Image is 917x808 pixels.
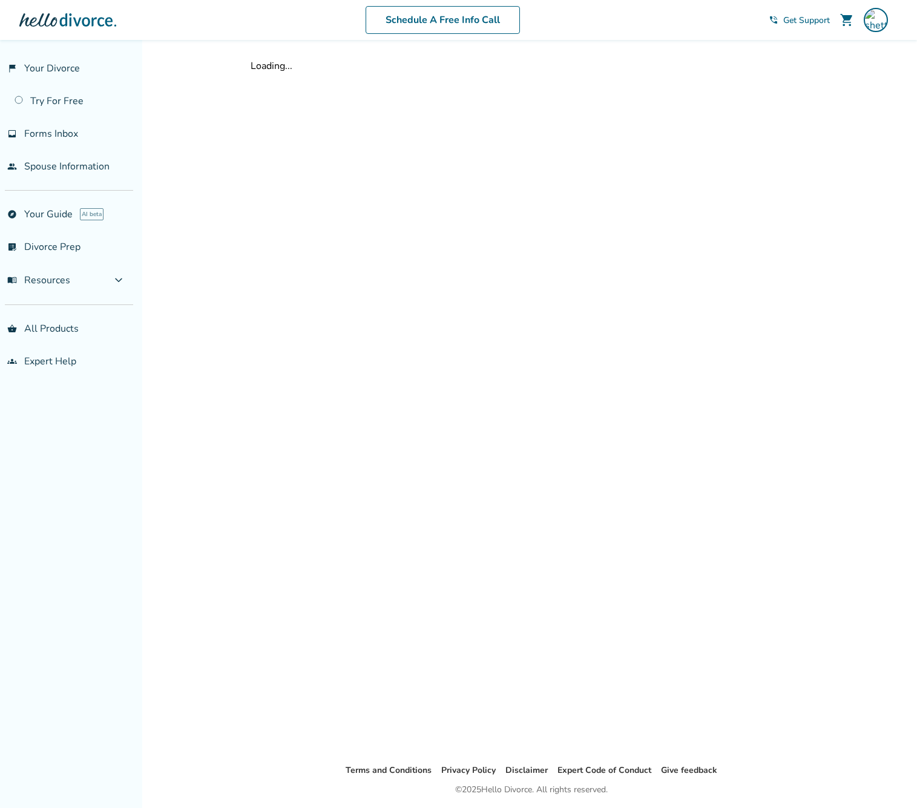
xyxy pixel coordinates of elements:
span: Resources [7,274,70,287]
span: explore [7,209,17,219]
span: Forms Inbox [24,127,78,140]
li: Give feedback [661,763,717,778]
span: AI beta [80,208,104,220]
span: flag_2 [7,64,17,73]
span: list_alt_check [7,242,17,252]
span: shopping_basket [7,324,17,333]
div: Loading... [251,59,812,73]
span: people [7,162,17,171]
a: Schedule A Free Info Call [366,6,520,34]
a: Expert Code of Conduct [557,764,651,776]
span: Get Support [783,15,830,26]
span: menu_book [7,275,17,285]
span: inbox [7,129,17,139]
a: Terms and Conditions [346,764,432,776]
span: phone_in_talk [769,15,778,25]
span: groups [7,356,17,366]
li: Disclaimer [505,763,548,778]
span: shopping_cart [840,13,854,27]
img: shettyssachin@gmail.com [864,8,888,32]
a: Privacy Policy [441,764,496,776]
a: phone_in_talkGet Support [769,15,830,26]
span: expand_more [111,273,126,287]
div: © 2025 Hello Divorce. All rights reserved. [455,783,608,797]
